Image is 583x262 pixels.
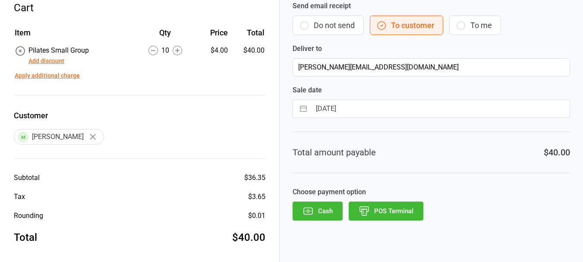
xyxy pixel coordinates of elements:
label: Send email receipt [293,1,570,11]
input: Customer Email [293,58,570,76]
div: $4.00 [198,45,227,56]
div: $40.00 [544,146,570,159]
div: Total amount payable [293,146,376,159]
th: Qty [133,27,197,44]
th: Total [231,27,265,44]
button: Do not send [293,16,364,35]
button: To me [449,16,501,35]
label: Customer [14,110,265,121]
label: Sale date [293,85,570,95]
div: Total [14,230,37,245]
div: Rounding [14,211,43,221]
button: To customer [370,16,443,35]
button: Cash [293,202,343,221]
label: Choose payment option [293,187,570,197]
th: Item [15,27,132,44]
button: POS Terminal [349,202,423,221]
div: $3.65 [248,192,265,202]
div: 10 [133,45,197,56]
label: Deliver to [293,44,570,54]
div: $0.01 [248,211,265,221]
div: Price [198,27,227,38]
td: $40.00 [231,45,265,66]
div: $36.35 [244,173,265,183]
span: Pilates Small Group [28,46,89,54]
div: Tax [14,192,25,202]
button: Add discount [28,57,64,66]
div: Subtotal [14,173,40,183]
button: Apply additional charge [15,71,80,80]
div: [PERSON_NAME] [14,129,104,145]
div: $40.00 [232,230,265,245]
